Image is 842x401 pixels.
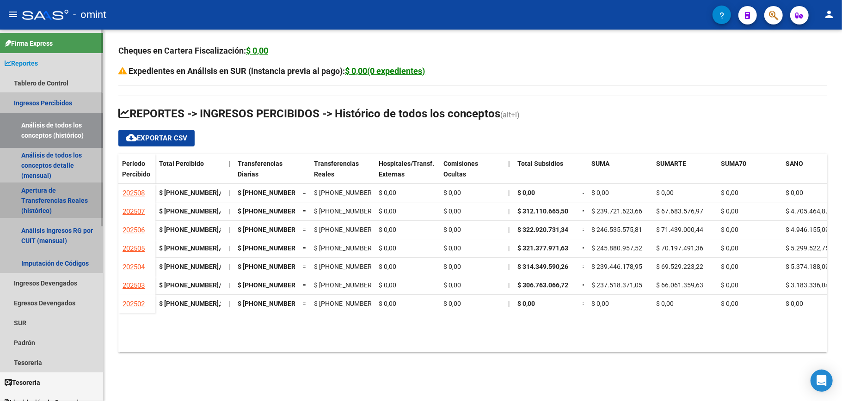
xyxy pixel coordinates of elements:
[786,160,803,167] span: SANO
[238,160,283,178] span: Transferencias Diarias
[302,244,306,252] span: =
[786,281,829,289] span: $ 3.183.336,04
[314,300,382,307] span: $ [PHONE_NUMBER],43
[126,132,137,143] mat-icon: cloud_download
[228,226,230,233] span: |
[508,244,510,252] span: |
[123,189,145,197] span: 202508
[228,207,230,215] span: |
[228,189,230,196] span: |
[123,263,145,271] span: 202504
[500,110,520,119] span: (alt+i)
[238,281,306,289] span: $ [PHONE_NUMBER],21
[379,300,396,307] span: $ 0,00
[656,226,703,233] span: $ 71.439.000,44
[5,58,38,68] span: Reportes
[656,207,703,215] span: $ 67.683.576,97
[591,281,642,289] span: $ 237.518.371,05
[786,207,829,215] span: $ 4.705.464,87
[517,189,535,196] span: $ 0,00
[234,154,299,193] datatable-header-cell: Transferencias Diarias
[824,9,835,20] mat-icon: person
[440,154,504,193] datatable-header-cell: Comisiones Ocultas
[508,300,510,307] span: |
[122,160,150,178] span: Período Percibido
[302,207,306,215] span: =
[228,281,230,289] span: |
[582,207,586,215] span: =
[786,300,803,307] span: $ 0,00
[379,263,396,270] span: $ 0,00
[159,207,227,215] strong: $ [PHONE_NUMBER],46
[508,189,510,196] span: |
[591,207,642,215] span: $ 239.721.623,66
[118,46,268,55] strong: Cheques en Cartera Fiscalización:
[314,281,382,289] span: $ [PHONE_NUMBER],21
[159,226,227,233] strong: $ [PHONE_NUMBER],89
[514,154,578,193] datatable-header-cell: Total Subsidios
[228,244,230,252] span: |
[443,226,461,233] span: $ 0,00
[582,281,586,289] span: =
[508,160,510,167] span: |
[159,300,227,307] strong: $ [PHONE_NUMBER],22
[717,154,782,193] datatable-header-cell: SUMA70
[656,300,674,307] span: $ 0,00
[379,189,396,196] span: $ 0,00
[246,44,268,57] div: $ 0,00
[238,226,306,233] span: $ [PHONE_NUMBER],80
[443,300,461,307] span: $ 0,00
[582,226,586,233] span: =
[588,154,652,193] datatable-header-cell: SUMA
[591,160,609,167] span: SUMA
[302,263,306,270] span: =
[721,281,738,289] span: $ 0,00
[314,226,382,233] span: $ [PHONE_NUMBER],80
[314,207,382,215] span: $ [PHONE_NUMBER],22
[811,370,833,392] div: Open Intercom Messenger
[118,154,155,193] datatable-header-cell: Período Percibido
[302,281,306,289] span: =
[443,244,461,252] span: $ 0,00
[786,226,829,233] span: $ 4.946.155,09
[786,263,829,270] span: $ 5.374.188,09
[238,300,306,307] span: $ [PHONE_NUMBER],43
[443,281,461,289] span: $ 0,00
[126,134,187,142] span: Exportar CSV
[721,300,738,307] span: $ 0,00
[238,244,306,252] span: $ [PHONE_NUMBER],88
[591,226,642,233] span: $ 246.535.575,81
[159,160,204,167] span: Total Percibido
[517,300,535,307] span: $ 0,00
[123,244,145,253] span: 202505
[225,154,234,193] datatable-header-cell: |
[656,244,703,252] span: $ 70.197.491,36
[228,160,230,167] span: |
[517,207,568,215] span: $ 312.110.665,50
[508,226,510,233] span: |
[443,207,461,215] span: $ 0,00
[379,281,396,289] span: $ 0,00
[721,189,738,196] span: $ 0,00
[375,154,440,193] datatable-header-cell: Hospitales/Transf. Externas
[786,244,829,252] span: $ 5.299.522,75
[591,244,642,252] span: $ 245.880.957,52
[582,189,586,196] span: =
[652,154,717,193] datatable-header-cell: SUMARTE
[379,244,396,252] span: $ 0,00
[118,107,500,120] span: REPORTES -> INGRESOS PERCIBIDOS -> Histórico de todos los conceptos
[379,207,396,215] span: $ 0,00
[238,207,306,215] span: $ [PHONE_NUMBER],22
[379,226,396,233] span: $ 0,00
[345,65,425,78] div: $ 0,00(0 expedientes)
[118,130,195,146] button: Exportar CSV
[228,300,230,307] span: |
[159,189,227,196] strong: $ [PHONE_NUMBER],61
[786,189,803,196] span: $ 0,00
[517,244,568,252] span: $ 321.377.971,63
[656,189,674,196] span: $ 0,00
[721,263,738,270] span: $ 0,00
[314,263,382,270] span: $ [PHONE_NUMBER],80
[443,263,461,270] span: $ 0,00
[302,226,306,233] span: =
